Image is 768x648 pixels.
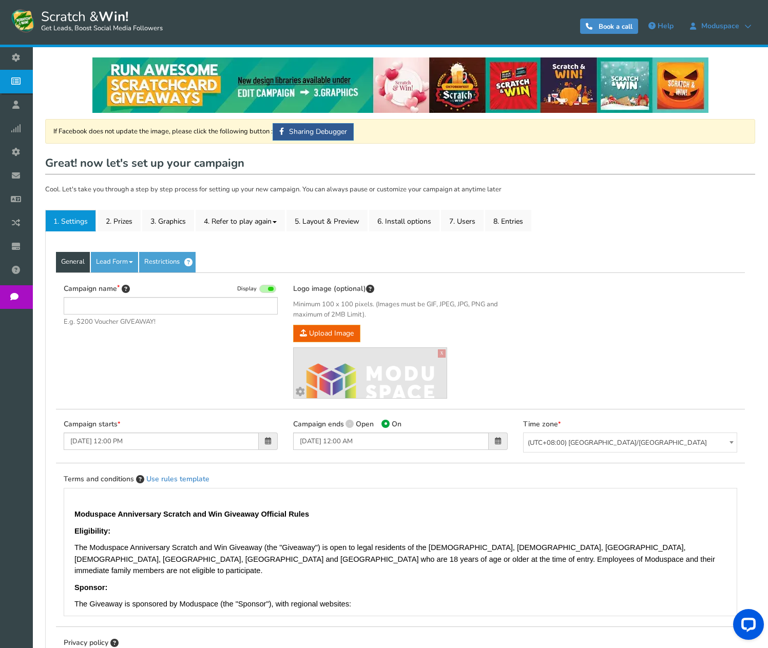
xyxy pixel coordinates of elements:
span: Enter the Terms and Conditions of your campaign [134,474,146,485]
span: Display [237,285,257,293]
img: Scratch and Win [10,8,36,33]
strong: Win! [99,8,128,26]
a: 6. Install options [369,210,439,231]
label: Logo image (optional) [293,283,374,294]
span: (UTC+08:00) Asia/Singapore [523,433,737,453]
label: Campaign ends [293,420,344,429]
span: This image will be displayed on top of your contest screen. You can upload & preview different im... [366,284,374,295]
a: Lead Form [91,252,138,272]
label: Campaign name [64,283,130,294]
a: Sharing Debugger [273,123,354,141]
label: Campaign starts [64,420,120,429]
iframe: LiveChat chat widget [725,605,768,648]
a: Use rules template [146,474,209,484]
a: Help [643,18,679,34]
span: Scratch & [36,8,163,33]
p: Cool. Let's take you through a step by step process for setting up your new campaign. You can alw... [45,185,755,195]
a: 7. Users [441,210,484,231]
span: On [392,419,401,429]
a: Restrictions [139,252,196,272]
h1: Great! now let's set up your campaign [45,154,755,174]
label: Terms and conditions [64,474,209,485]
span: E.g. $200 Voucher GIVEAWAY! [64,317,278,327]
span: Tip: Choose a title that will attract more entries. For example: “Scratch & win a bracelet” will ... [122,284,130,295]
span: The Moduspace Anniversary Scratch and Win Giveaway (the "Giveaway") is open to legal residents of... [74,543,715,575]
a: 2. Prizes [98,210,141,231]
div: If Facebook does not update the image, please click the following button : [45,119,755,144]
strong: Sponsor: [74,583,107,592]
span: Minimum 100 x 100 pixels. (Images must be GIF, JPEG, JPG, PNG and maximum of 2MB Limit). [293,300,507,320]
span: Help [658,21,674,31]
span: Book a call [599,22,632,31]
span: Open [356,419,374,429]
a: 3. Graphics [142,210,194,231]
span: (UTC+08:00) Asia/Singapore [524,433,737,453]
strong: Eligibility: [74,527,110,535]
a: Scratch &Win! Get Leads, Boost Social Media Followers [10,8,163,33]
a: 5. Layout & Preview [286,210,368,231]
a: General [56,252,90,272]
a: 1. Settings [45,210,96,231]
a: 8. Entries [485,210,531,231]
strong: Moduspace Anniversary Scratch and Win Giveaway Official Rules [74,510,309,518]
img: festival-poster-2020.webp [92,57,708,113]
a: X [438,349,446,358]
a: Book a call [580,18,638,34]
label: Time zone [523,420,561,429]
span: Moduspace [696,22,744,30]
small: Get Leads, Boost Social Media Followers [41,25,163,33]
span: The Giveaway is sponsored by Moduspace (the "Sponsor"), with regional websites: [74,600,351,608]
a: 4. Refer to play again [196,210,285,231]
